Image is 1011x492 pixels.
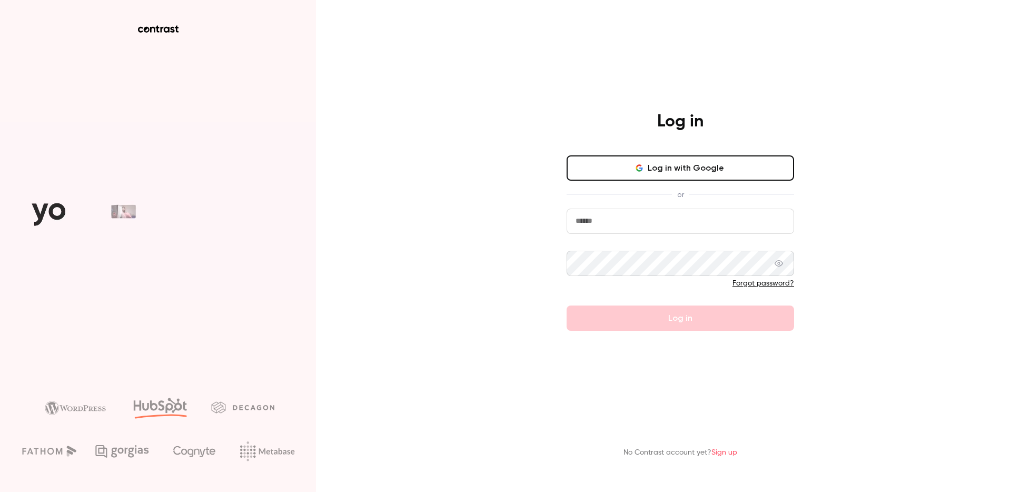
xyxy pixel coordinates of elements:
img: decagon [211,401,274,413]
h4: Log in [657,111,703,132]
span: or [672,189,689,200]
a: Sign up [711,449,737,456]
button: Log in with Google [567,155,794,181]
p: No Contrast account yet? [623,447,737,458]
a: Forgot password? [732,280,794,287]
